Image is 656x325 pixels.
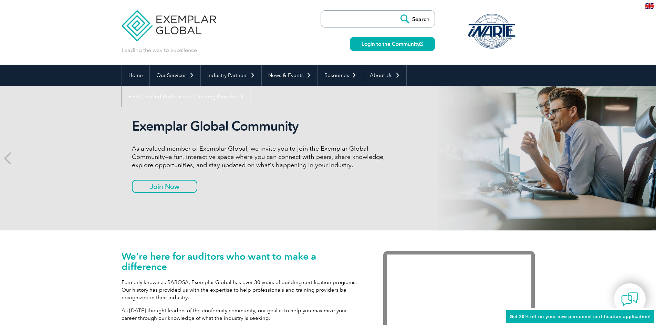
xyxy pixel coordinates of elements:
a: Home [122,65,149,86]
span: Get 20% off on your new personnel certification application! [510,314,651,319]
a: Login to the Community [350,37,435,51]
a: Find Certified Professional / Training Provider [122,86,251,107]
p: Formerly known as RABQSA, Exemplar Global has over 30 years of building certification programs. O... [122,279,363,301]
h2: Exemplar Global Community [132,118,390,134]
a: News & Events [262,65,317,86]
img: open_square.png [419,42,423,46]
input: Search [397,11,435,27]
a: Industry Partners [201,65,261,86]
img: en [645,3,654,9]
a: Join Now [132,180,197,193]
a: Our Services [150,65,200,86]
p: As [DATE] thought leaders of the conformity community, our goal is to help you maximize your care... [122,307,363,322]
img: contact-chat.png [621,291,638,308]
p: Leading the way to excellence [122,46,197,54]
a: Resources [318,65,363,86]
h1: We’re here for auditors who want to make a difference [122,251,363,272]
a: About Us [363,65,406,86]
p: As a valued member of Exemplar Global, we invite you to join the Exemplar Global Community—a fun,... [132,144,390,169]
